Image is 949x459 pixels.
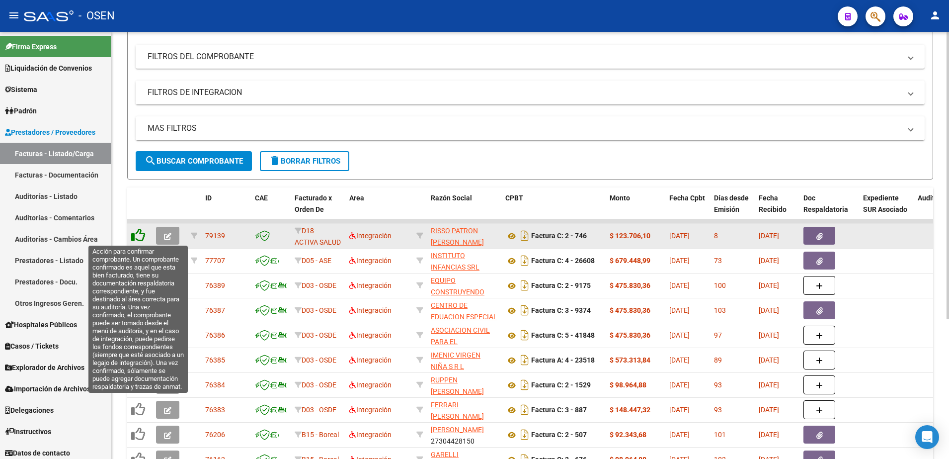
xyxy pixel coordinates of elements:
span: 89 [714,356,722,364]
span: Días desde Emisión [714,194,749,213]
span: [DATE] [759,257,779,265]
datatable-header-cell: Días desde Emisión [710,187,755,231]
div: 27201627929 [431,225,497,246]
div: 30716342855 [431,275,497,296]
div: Open Intercom Messenger [915,425,939,449]
i: Descargar documento [518,402,531,418]
datatable-header-cell: ID [201,187,251,231]
span: 77707 [205,257,225,265]
span: Liquidación de Convenios [5,63,92,74]
strong: $ 123.706,10 [610,232,650,240]
span: Buscar Comprobante [145,157,243,166]
span: Integración [349,306,392,314]
div: 30697586942 [431,325,497,346]
div: 27346739075 [431,374,497,395]
datatable-header-cell: Fecha Recibido [755,187,799,231]
span: 93 [714,381,722,389]
strong: Factura C: 2 - 746 [531,232,587,240]
span: 93 [714,406,722,414]
span: Padrón [5,105,37,116]
span: 73 [714,257,722,265]
span: Integración [349,431,392,439]
strong: Factura A: 4 - 23518 [531,357,595,365]
span: [DATE] [669,331,690,339]
strong: Factura C: 2 - 1529 [531,381,591,389]
span: IMENIC VIRGEN NIÑA S R L [431,351,480,370]
span: 76206 [205,431,225,439]
span: 76389 [205,281,225,289]
strong: $ 475.830,36 [610,306,650,314]
span: Datos de contacto [5,448,70,459]
mat-icon: search [145,155,157,167]
span: Expediente SUR Asociado [863,194,907,213]
span: D03 - OSDE [302,406,336,414]
strong: Factura C: 2 - 9175 [531,282,591,290]
span: Explorador de Archivos [5,362,84,373]
button: Borrar Filtros [260,151,349,171]
span: ID [205,194,212,202]
span: Auditoria [918,194,947,202]
strong: Factura C: 3 - 887 [531,406,587,414]
mat-panel-title: MAS FILTROS [148,123,901,134]
span: 76387 [205,306,225,314]
span: 103 [714,306,726,314]
i: Descargar documento [518,228,531,244]
i: Descargar documento [518,427,531,443]
div: 30708592885 [431,250,497,271]
datatable-header-cell: Expediente SUR Asociado [859,187,914,231]
span: [DATE] [669,257,690,265]
span: 76384 [205,381,225,389]
span: Facturado x Orden De [295,194,332,213]
span: Fecha Cpbt [669,194,705,202]
span: Integración [349,281,392,289]
strong: $ 573.313,84 [610,356,650,364]
span: FERRARI [PERSON_NAME] [431,401,484,420]
span: 100 [714,281,726,289]
strong: $ 92.343,68 [610,431,646,439]
mat-expansion-panel-header: MAS FILTROS [136,116,925,140]
mat-panel-title: FILTROS DEL COMPROBANTE [148,51,901,62]
button: Buscar Comprobante [136,151,252,171]
span: Integración [349,232,392,240]
strong: $ 679.448,99 [610,257,650,265]
strong: $ 148.447,32 [610,406,650,414]
span: D03 - OSDE [302,306,336,314]
span: Razón Social [431,194,472,202]
span: [DATE] [669,356,690,364]
datatable-header-cell: Fecha Cpbt [665,187,710,231]
span: D03 - OSDE [302,381,336,389]
strong: Factura C: 2 - 507 [531,431,587,439]
i: Descargar documento [518,253,531,269]
span: [DATE] [669,232,690,240]
span: Monto [610,194,630,202]
span: 97 [714,331,722,339]
div: 27214188738 [431,399,497,420]
span: D05 - ASE [302,257,331,265]
div: 30707913394 [431,350,497,370]
div: 30709334502 [431,300,497,321]
datatable-header-cell: CAE [251,187,291,231]
span: 79139 [205,232,225,240]
datatable-header-cell: Area [345,187,412,231]
span: Integración [349,381,392,389]
strong: Factura C: 4 - 26608 [531,257,595,265]
span: Importación de Archivos [5,383,90,394]
span: B15 - Boreal [302,431,339,439]
span: [DATE] [759,306,779,314]
span: [DATE] [669,406,690,414]
datatable-header-cell: Facturado x Orden De [291,187,345,231]
span: ASOCIACION CIVIL PARA EL DESARROLLO DE LA EDUCACION ESPECIAL Y LA INTEGRACION ADEEI [431,326,496,391]
strong: $ 475.830,36 [610,331,650,339]
span: CAE [255,194,268,202]
span: Integración [349,356,392,364]
span: [DATE] [759,232,779,240]
span: Borrar Filtros [269,157,340,166]
datatable-header-cell: Razón Social [427,187,501,231]
mat-panel-title: FILTROS DE INTEGRACION [148,87,901,98]
span: CPBT [505,194,523,202]
span: INSTITUTO INFANCIAS SRL [431,252,479,271]
mat-icon: menu [8,9,20,21]
datatable-header-cell: Doc Respaldatoria [799,187,859,231]
span: [DATE] [759,356,779,364]
span: 8 [714,232,718,240]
